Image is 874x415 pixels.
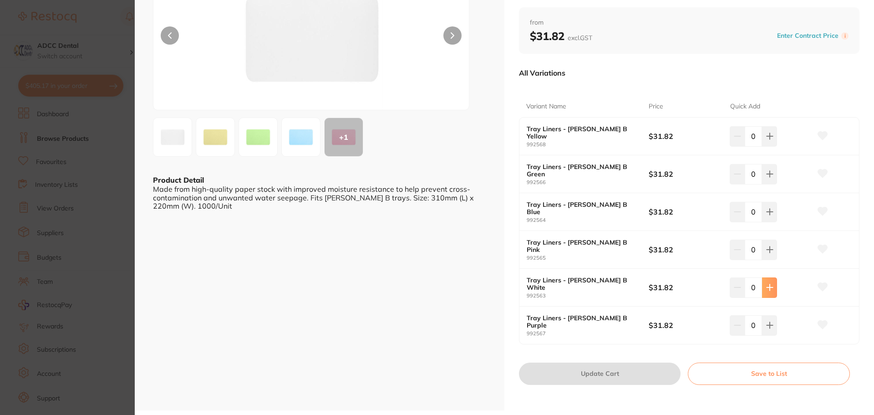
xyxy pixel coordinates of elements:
[153,175,204,184] b: Product Detail
[526,102,566,111] p: Variant Name
[285,121,317,154] img: MmUtanBn
[527,277,636,291] b: Tray Liners - [PERSON_NAME] B White
[841,32,849,40] label: i
[519,68,565,77] p: All Variations
[649,102,663,111] p: Price
[649,131,722,141] b: $31.82
[688,363,850,384] button: Save to List
[527,201,636,215] b: Tray Liners - [PERSON_NAME] B Blue
[649,207,722,217] b: $31.82
[527,142,649,148] small: 992568
[527,314,636,329] b: Tray Liners - [PERSON_NAME] B Purple
[649,320,722,330] b: $31.82
[530,29,592,43] b: $31.82
[242,121,274,154] img: NzYtanBn
[527,293,649,299] small: 992563
[324,118,363,157] button: +1
[774,31,841,40] button: Enter Contract Price
[649,169,722,179] b: $31.82
[527,163,636,178] b: Tray Liners - [PERSON_NAME] B Green
[153,185,486,210] div: Made from high-quality paper stock with improved moisture resistance to help prevent cross-contam...
[199,121,232,154] img: ZDctanBn
[530,18,849,27] span: from
[527,125,636,140] b: Tray Liners - [PERSON_NAME] B Yellow
[527,331,649,337] small: 992567
[325,118,363,156] div: + 1
[527,179,649,185] small: 992566
[519,363,681,384] button: Update Cart
[527,255,649,261] small: 992565
[649,245,722,255] b: $31.82
[568,34,592,42] span: excl. GST
[527,239,636,253] b: Tray Liners - [PERSON_NAME] B Pink
[156,121,189,154] img: NzctanBn
[649,282,722,292] b: $31.82
[730,102,760,111] p: Quick Add
[527,217,649,223] small: 992564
